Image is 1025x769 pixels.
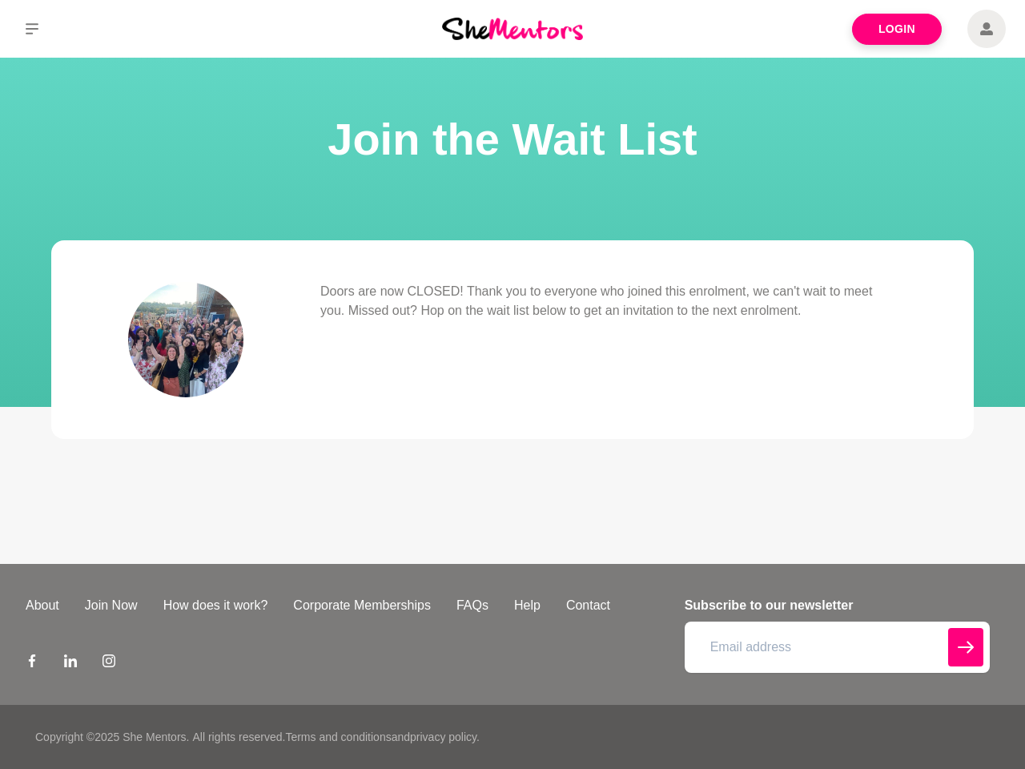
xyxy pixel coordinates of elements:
img: She Mentors Logo [442,18,583,39]
a: Instagram [102,654,115,673]
h4: Subscribe to our newsletter [685,596,990,615]
a: FAQs [444,596,501,615]
input: Email address [685,622,990,673]
a: Contact [553,596,623,615]
a: Corporate Memberships [280,596,444,615]
a: privacy policy [410,731,476,743]
a: LinkedIn [64,654,77,673]
a: How does it work? [151,596,281,615]
h1: Join the Wait List [19,109,1006,170]
a: Join Now [72,596,151,615]
p: Copyright © 2025 She Mentors . [35,729,189,746]
p: All rights reserved. and . [192,729,479,746]
p: Doors are now CLOSED! Thank you to everyone who joined this enrolment, we can't wait to meet you.... [320,282,897,320]
a: Terms and conditions [285,731,391,743]
a: Login [852,14,942,45]
a: Help [501,596,553,615]
a: Facebook [26,654,38,673]
a: About [13,596,72,615]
